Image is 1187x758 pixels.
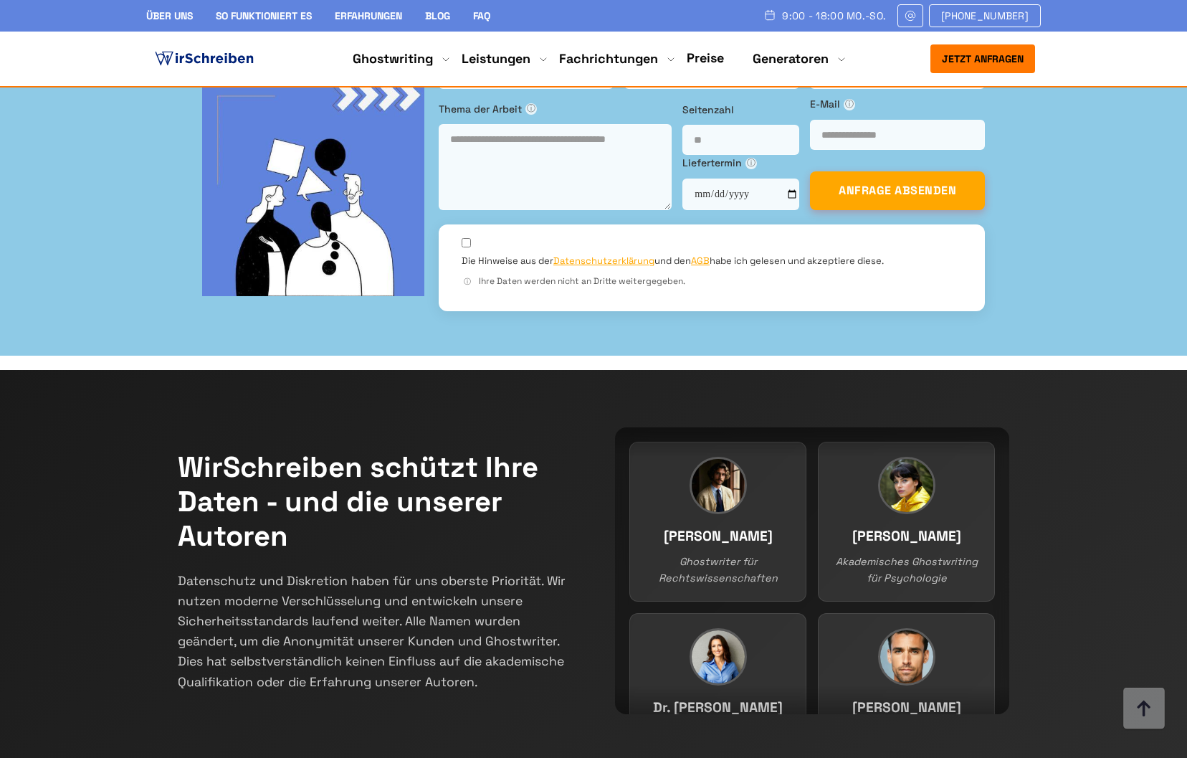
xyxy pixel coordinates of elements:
label: Seitenzahl [682,102,799,118]
img: logo ghostwriter-österreich [152,48,257,70]
h3: [PERSON_NAME] [644,442,791,465]
span: 9:00 - 18:00 Mo.-So. [782,10,886,22]
h3: [PERSON_NAME] [833,442,980,465]
span: ⓘ [745,158,757,169]
div: Ihre Daten werden nicht an Dritte weitergegeben. [462,275,962,288]
a: Über uns [146,9,193,22]
a: Generatoren [753,50,829,67]
h3: [PERSON_NAME] [644,614,791,636]
span: ⓘ [844,99,855,110]
h2: WirSchreiben schützt Ihre Daten - und die unserer Autoren [178,450,572,554]
img: button top [1122,688,1165,731]
a: [PHONE_NUMBER] [929,4,1041,27]
label: Die Hinweise aus der und den habe ich gelesen und akzeptiere diese. [462,255,884,267]
button: Jetzt anfragen [930,44,1035,73]
label: E-Mail [810,96,985,112]
a: Fachrichtungen [559,50,658,67]
p: Datenschutz und Diskretion haben für uns oberste Priorität. Wir nutzen moderne Verschlüsselung un... [178,571,572,692]
span: ⓘ [462,276,473,288]
img: Schedule [763,9,776,21]
span: [PHONE_NUMBER] [941,10,1029,22]
a: Erfahrungen [335,9,402,22]
button: ANFRAGE ABSENDEN [810,171,985,210]
label: Liefertermin [682,155,799,171]
a: So funktioniert es [216,9,312,22]
a: Ghostwriting [353,50,433,67]
h3: Dr.-Ing. [PERSON_NAME] [833,614,980,658]
span: ⓘ [525,103,537,115]
div: Team members continuous slider [615,427,1009,714]
a: Blog [425,9,450,22]
a: AGB [691,255,710,267]
label: Thema der Arbeit [439,101,672,117]
img: bg [202,74,424,296]
img: Email [904,10,917,22]
a: FAQ [473,9,490,22]
a: Leistungen [462,50,530,67]
a: Datenschutzerklärung [553,255,654,267]
a: Preise [687,49,724,66]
